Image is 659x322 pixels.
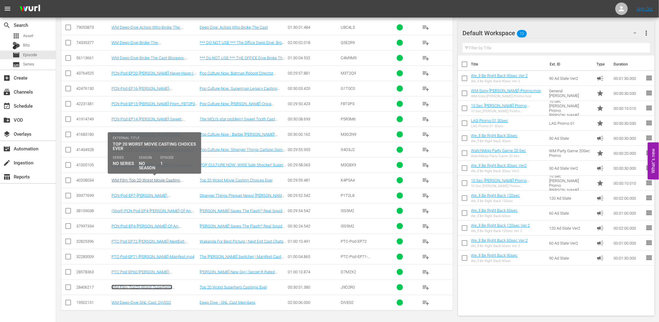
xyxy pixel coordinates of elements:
a: Deep Dive - SNL Cast Members [200,300,255,305]
span: Ingestion [3,159,11,167]
span: D7M2X2 [341,270,356,274]
span: reorder [645,149,653,157]
div: We_ll Be Right Back 120sec Ver 2 [471,229,530,233]
button: playlist_add [418,188,433,203]
div: 10 Sec [PERSON_NAME] Promo [PERSON_NAME] [471,184,544,188]
button: playlist_add [418,234,433,249]
span: Promo [596,149,604,157]
span: Ad [596,209,604,217]
div: We_ll Be Right Back 60sec Ver 2 [471,244,528,248]
div: 40208034 [76,178,110,183]
td: WM Party Game 20Sec Promo [547,146,594,161]
span: reorder [645,164,653,172]
a: PCN-Pod-EP11-[PERSON_NAME]-A-Thousand-And-One_M3Q8X9-EN_VIDEO.mp4 [111,163,195,172]
button: playlist_add [418,249,433,264]
span: M3Q8X9 [341,163,356,167]
span: Ad [596,194,604,202]
span: I5S5M2 [341,224,354,228]
span: PTC-Pod-EP71-[PERSON_NAME]-Mainfest.mp4 [341,254,372,268]
button: playlist_add [418,295,433,310]
td: 00:00:20.000 [611,146,645,161]
span: Ad [596,224,604,232]
span: X4O3J2 [341,147,355,152]
span: playlist_add [422,177,429,184]
a: [PERSON_NAME] Saves The Flash!? Real Squid Game Controversy! Of An Age Cast Chats! [200,208,285,218]
a: Wakanda For Best Picture | Next Exit Cast Chats | Satisfying Franchise Finales [200,239,286,248]
div: 00:29:54.542 [288,208,339,213]
a: PCN-Pod-EP7-[PERSON_NAME]-Castañeda_P1T2L8-EN_VIDEO.mp4 [111,193,174,202]
a: Sign Out [637,6,653,11]
button: playlist_add [418,219,433,234]
div: 28578363 [76,270,110,274]
img: ans4CAIJ8jUAAAAAAAAAAAAAAAAAAAAAAAAgQb4GAAAAAAAAAAAAAAAAAAAAAAAAJMjXAAAAAAAAAAAAAAAAAAAAAAAAgAT5G... [15,2,45,16]
div: 00:30:24.542 [288,224,339,228]
div: We_ll Be Right Back 30sec Ver2 [471,169,527,173]
span: VOD [3,116,11,124]
button: Open Feedback Widget [648,143,659,180]
td: 90 Ad Slate [547,251,594,266]
a: [PERSON_NAME] New Gig | Secret R-Rated Movie Cuts | Cast of "Fall" Chats [200,270,277,279]
span: J9D2R0 [341,285,355,290]
a: PTC-Pod-EP60-[PERSON_NAME]-Fall_D7M2X2.mp4 [111,270,172,279]
td: 00:01:30.000 [611,251,645,266]
div: 28406217 [76,285,110,290]
a: Stranger Things Prequel News! [PERSON_NAME] TMNT Redesign, Rad or Lame? [200,193,285,202]
div: 00:29:52.542 [288,193,339,198]
span: DIVE02 [341,300,353,305]
span: playlist_add [422,238,429,245]
td: 60 Ad Slate Ver2 [547,236,594,251]
span: playlist_add [422,268,429,276]
td: 00:01:00.000 [611,236,645,251]
td: 00:02:00.000 [611,221,645,236]
a: We_ll Be Right Back 120sec Ver 2 [471,223,530,228]
span: playlist_add [422,161,429,169]
td: 120 Ad Slate Ver2 [547,221,594,236]
td: 30 Ad Slate Ver2 [547,161,594,176]
span: K4P5A4 [341,178,355,183]
div: 01:00:10.874 [288,270,339,274]
a: [PERSON_NAME] Saves The Flash!? Real Squid Game Controversy! Of An Age Cast Chats! [200,224,285,233]
a: (Short) PCN-Pod-EP4-[PERSON_NAME]-Of-An-Age_I5S5M2_VIDEO.mp4 [111,208,194,218]
button: playlist_add [418,203,433,218]
div: We_ll Be Right Back 60sec [471,214,518,218]
span: Ad [596,164,604,172]
td: 120 Ad Slate [547,191,594,206]
span: Create [3,74,11,82]
button: playlist_add [418,280,433,295]
span: playlist_add [422,284,429,291]
td: 00:00:30.000 [611,161,645,176]
span: Episode [12,51,20,59]
div: 39377699 [76,193,110,198]
a: We_ll Be Right Back 30sec Ver2 [471,163,527,168]
span: Asset [23,33,33,39]
a: The [PERSON_NAME] Switcher | Manifest Cast Interviews | Franchise Killers [200,254,284,264]
a: WatchMojo Party Game 20 Sec [471,148,526,153]
span: Asset [12,32,20,40]
span: Ad [596,254,604,262]
a: We_ll Be Right Back 60sec Ver 2 [471,238,528,243]
div: 01:00:10.491 [288,239,339,244]
div: 19502131 [76,300,110,305]
span: search [3,22,11,29]
a: 10 Sec [PERSON_NAME] Promo [PERSON_NAME] [471,178,529,188]
span: playlist_add [422,207,429,215]
span: PTC-Pod-EP72 [341,239,367,244]
div: 37997334 [76,224,110,228]
a: POP CULTURE NOW: WWE Sale Shocker! Super Mario Movie – How Big? A Thousand And One Film Cast Chats! [200,163,286,177]
span: playlist_add [422,146,429,154]
td: 60 Ad Slate [547,206,594,221]
span: reorder [645,209,653,217]
div: 00:29:55.955 [288,147,339,152]
span: reorder [645,254,653,261]
span: reorder [645,179,653,187]
span: playlist_add [422,222,429,230]
a: WM-Film-Top20-Worst-Superhero-Castings_J9D2R0 [111,285,172,294]
span: Automation [3,145,11,153]
span: Channels [3,88,11,96]
span: Schedule [3,102,11,110]
button: playlist_add [418,142,433,157]
div: WatchMojo Party Game 20 Sec [471,154,526,158]
a: PCN-Pod-EP4-[PERSON_NAME]-Of-An-Age_I5S5M2_VIDEO.mp4 [111,224,182,233]
span: playlist_add [422,299,429,306]
div: 00:29:59.481 [288,178,339,183]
